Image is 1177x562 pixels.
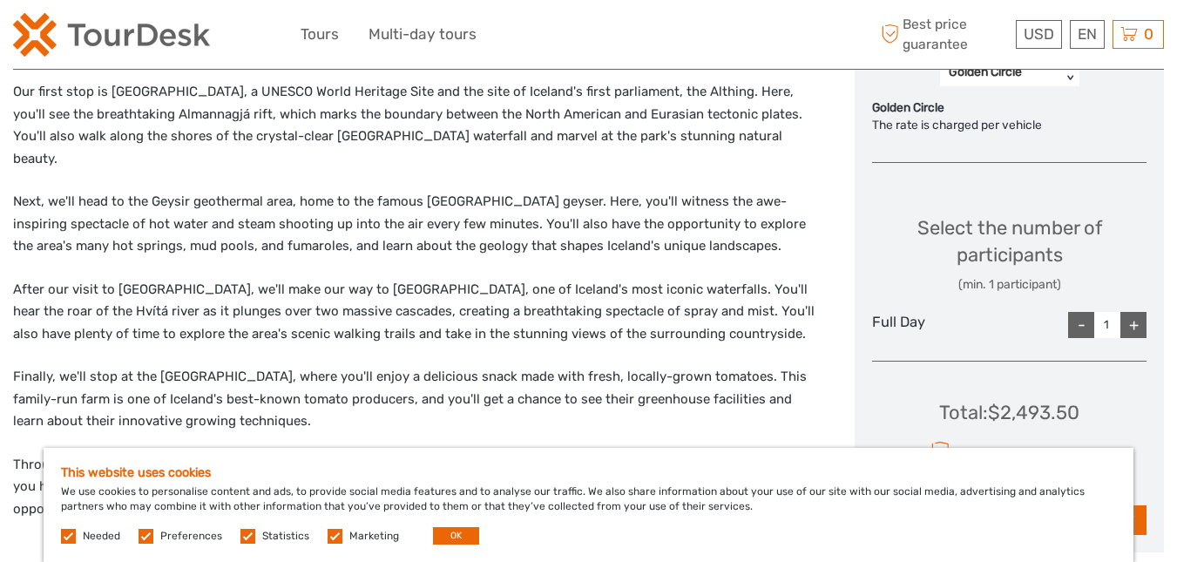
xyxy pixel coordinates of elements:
[301,22,339,47] a: Tours
[1070,20,1105,49] div: EN
[1141,25,1156,43] span: 0
[13,454,818,521] p: Throughout the tour, your guide will provide in-depth commentary on Iceland's history, culture, a...
[83,529,120,544] label: Needed
[872,99,1147,117] div: Golden Circle
[1120,312,1147,338] div: +
[1024,25,1054,43] span: USD
[13,279,818,346] p: After our visit to [GEOGRAPHIC_DATA], we'll make our way to [GEOGRAPHIC_DATA], one of Iceland's m...
[262,529,309,544] label: Statistics
[876,15,1011,53] span: Best price guarantee
[13,81,818,170] p: Our first stop is [GEOGRAPHIC_DATA], a UNESCO World Heritage Site and the site of Iceland's first...
[1062,64,1077,82] div: < >
[369,22,477,47] a: Multi-day tours
[872,312,964,338] div: Full Day
[13,191,818,258] p: Next, we'll head to the Geysir geothermal area, home to the famous [GEOGRAPHIC_DATA] geyser. Here...
[160,529,222,544] label: Preferences
[349,529,399,544] label: Marketing
[1068,312,1094,338] div: -
[13,366,818,433] p: Finally, we'll stop at the [GEOGRAPHIC_DATA], where you'll enjoy a delicious snack made with fres...
[926,437,1092,467] div: Best price guarantee
[872,117,1147,134] div: The rate is charged per vehicle
[13,13,210,57] img: 2254-3441b4b5-4e5f-4d00-b396-31f1d84a6ebf_logo_small.png
[939,399,1079,426] div: Total : $2,493.50
[433,527,479,545] button: OK
[872,214,1147,294] div: Select the number of participants
[872,276,1147,294] div: (min. 1 participant)
[61,465,1116,480] h5: This website uses cookies
[200,27,221,48] button: Open LiveChat chat widget
[44,448,1133,562] div: We use cookies to personalise content and ads, to provide social media features and to analyse ou...
[24,30,197,44] p: We're away right now. Please check back later!
[949,64,1052,81] div: Golden Circle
